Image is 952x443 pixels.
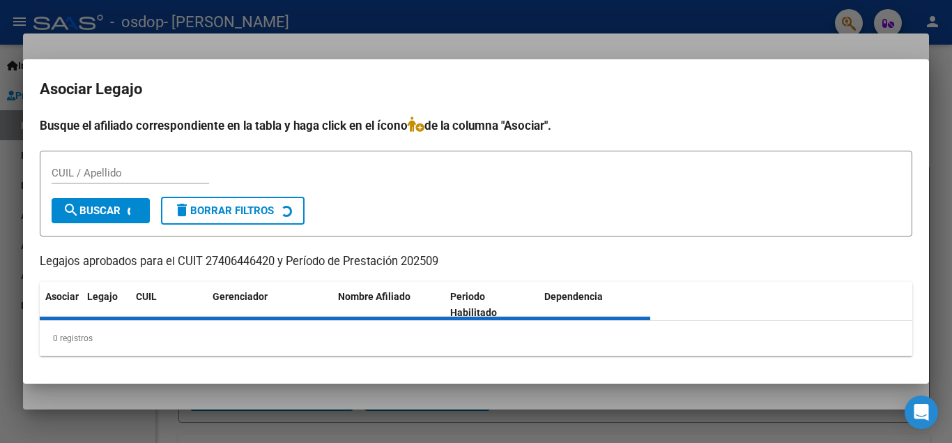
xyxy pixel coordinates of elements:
span: Gerenciador [213,291,268,302]
span: Periodo Habilitado [450,291,497,318]
datatable-header-cell: Asociar [40,282,82,328]
mat-icon: delete [174,202,190,218]
span: Legajo [87,291,118,302]
datatable-header-cell: Legajo [82,282,130,328]
span: Dependencia [544,291,603,302]
h4: Busque el afiliado correspondiente en la tabla y haga click en el ícono de la columna "Asociar". [40,117,912,135]
datatable-header-cell: CUIL [130,282,207,328]
datatable-header-cell: Periodo Habilitado [445,282,539,328]
div: 0 registros [40,321,912,356]
span: Nombre Afiliado [338,291,410,302]
mat-icon: search [63,202,79,218]
datatable-header-cell: Nombre Afiliado [332,282,445,328]
p: Legajos aprobados para el CUIT 27406446420 y Período de Prestación 202509 [40,253,912,271]
h2: Asociar Legajo [40,76,912,103]
span: CUIL [136,291,157,302]
div: Open Intercom Messenger [905,396,938,429]
span: Asociar [45,291,79,302]
span: Buscar [63,204,121,217]
span: Borrar Filtros [174,204,274,217]
button: Borrar Filtros [161,197,305,225]
datatable-header-cell: Dependencia [539,282,651,328]
datatable-header-cell: Gerenciador [207,282,332,328]
button: Buscar [52,198,150,223]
